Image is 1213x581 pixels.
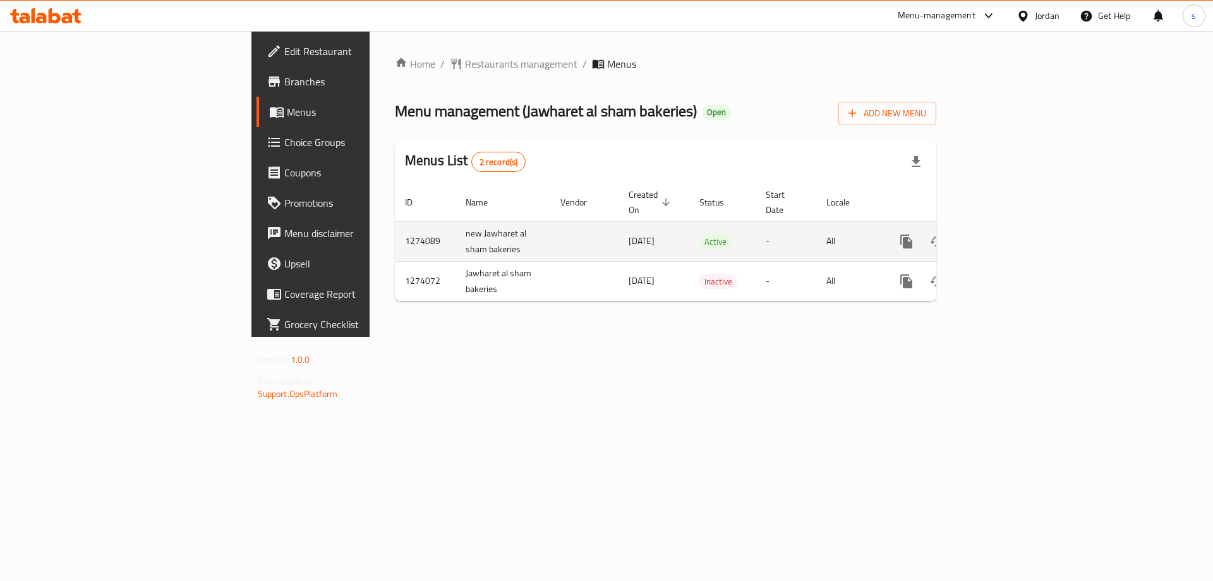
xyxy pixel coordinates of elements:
span: [DATE] [629,233,655,249]
th: Actions [881,183,1023,222]
table: enhanced table [395,183,1023,302]
td: All [816,221,881,261]
div: Open [702,105,731,120]
span: Start Date [766,187,801,217]
span: Menus [607,56,636,71]
li: / [582,56,587,71]
span: Grocery Checklist [284,317,444,332]
h2: Menus List [405,151,526,172]
span: Choice Groups [284,135,444,150]
span: Status [699,195,740,210]
span: Promotions [284,195,444,211]
span: Active [699,235,732,249]
span: [DATE] [629,272,655,289]
span: Inactive [699,274,737,289]
span: Get support on: [258,373,316,389]
nav: breadcrumb [395,56,936,71]
a: Branches [256,66,454,97]
a: Support.OpsPlatform [258,386,338,402]
span: Locale [826,195,866,210]
div: Jordan [1035,9,1059,23]
span: Version: [258,352,289,368]
span: Created On [629,187,674,217]
span: Menus [287,104,444,119]
button: Change Status [922,226,952,257]
a: Grocery Checklist [256,309,454,339]
button: more [891,266,922,297]
button: Add New Menu [838,102,936,125]
a: Menu disclaimer [256,218,454,248]
td: All [816,261,881,301]
td: - [756,261,816,301]
span: ID [405,195,429,210]
td: new Jawharet al sham bakeries [456,221,550,261]
span: Branches [284,74,444,89]
span: Open [702,107,731,118]
span: Menu disclaimer [284,226,444,241]
a: Choice Groups [256,127,454,157]
span: Coupons [284,165,444,180]
button: more [891,226,922,257]
a: Menus [256,97,454,127]
span: 2 record(s) [472,156,526,168]
span: Menu management ( Jawharet al sham bakeries ) [395,97,697,125]
a: Upsell [256,248,454,279]
td: - [756,221,816,261]
div: Menu-management [898,8,975,23]
span: Vendor [560,195,603,210]
a: Restaurants management [450,56,577,71]
a: Promotions [256,188,454,218]
span: Coverage Report [284,286,444,302]
span: Name [466,195,504,210]
td: Jawharet al sham bakeries [456,261,550,301]
a: Edit Restaurant [256,36,454,66]
span: Edit Restaurant [284,44,444,59]
span: s [1192,9,1196,23]
div: Export file [901,147,931,177]
span: 1.0.0 [291,352,310,368]
span: Restaurants management [465,56,577,71]
a: Coupons [256,157,454,188]
a: Coverage Report [256,279,454,309]
span: Add New Menu [848,106,926,121]
span: Upsell [284,256,444,271]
